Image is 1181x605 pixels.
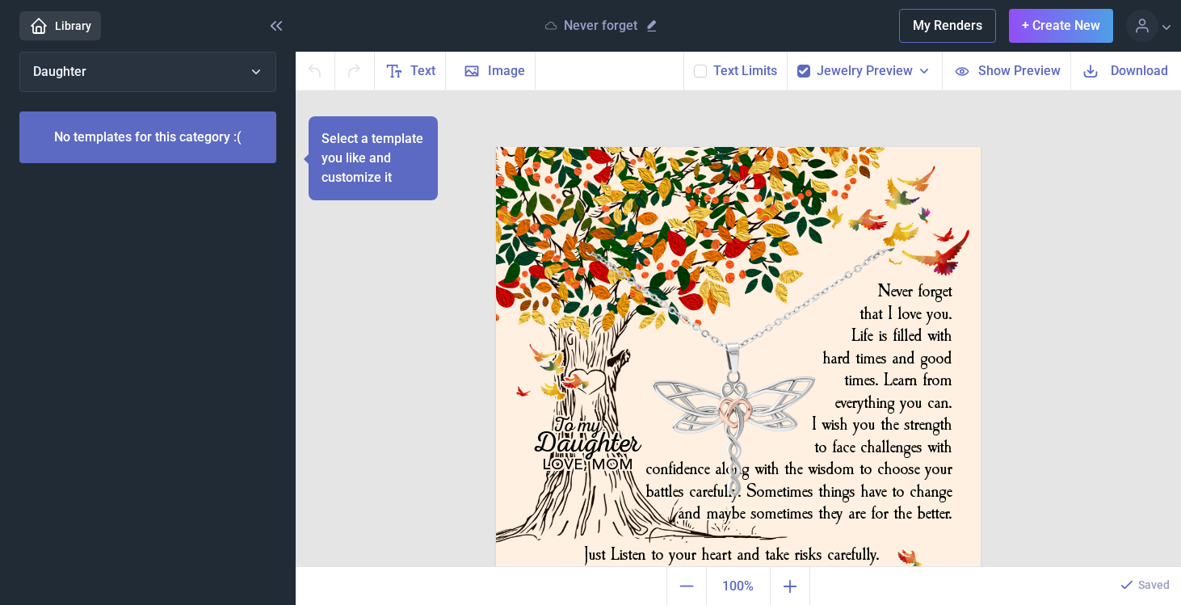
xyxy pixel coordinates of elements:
[515,458,661,484] div: LOVE, MOM
[978,61,1061,80] span: Show Preview
[1070,52,1181,90] button: Download
[710,570,767,603] span: 100%
[488,61,525,81] span: Image
[612,280,952,539] div: Never forget that I love you. Life is filled with hard times and good times. Learn from everythin...
[942,52,1070,90] button: Show Preview
[19,52,276,92] button: Daughter
[515,429,661,461] div: Daughter
[771,567,810,605] button: Zoom in
[1009,9,1113,43] button: + Create New
[410,61,435,81] span: Text
[1138,577,1170,593] p: Saved
[19,11,101,40] a: Library
[335,52,375,90] button: Redo
[1111,61,1168,80] span: Download
[322,129,425,187] p: Select a template you like and customize it
[33,64,86,79] span: Daughter
[564,18,637,34] p: Never forget
[817,61,913,81] span: Jewelry Preview
[446,52,536,90] button: Image
[19,111,276,163] p: No templates for this category :(
[508,414,654,443] div: To my,
[666,567,706,605] button: Zoom out
[296,52,335,90] button: Undo
[899,9,996,43] button: My Renders
[375,52,446,90] button: Text
[706,567,771,605] button: Actual size
[713,61,777,81] button: Text Limits
[817,61,932,81] button: Jewelry Preview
